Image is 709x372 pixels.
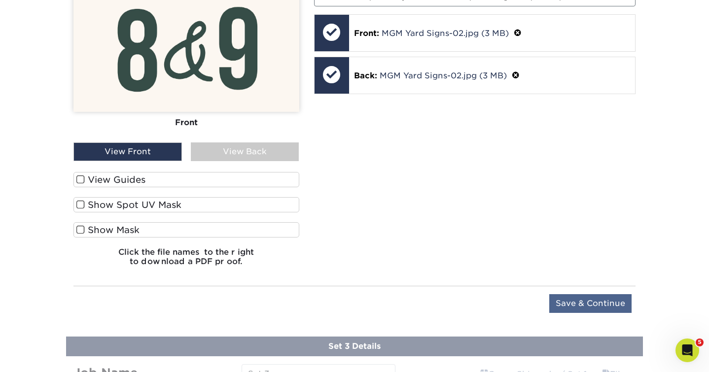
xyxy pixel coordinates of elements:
[354,71,377,80] span: Back:
[549,294,632,313] input: Save & Continue
[73,142,182,161] div: View Front
[696,338,704,346] span: 5
[675,338,699,362] iframe: Intercom live chat
[191,142,299,161] div: View Back
[73,222,299,237] label: Show Mask
[380,71,507,80] a: MGM Yard Signs-02.jpg (3 MB)
[73,197,299,212] label: Show Spot UV Mask
[73,247,299,274] h6: Click the file names to the right to download a PDF proof.
[73,112,299,134] div: Front
[73,172,299,187] label: View Guides
[382,29,509,38] a: MGM Yard Signs-02.jpg (3 MB)
[354,29,379,38] span: Front:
